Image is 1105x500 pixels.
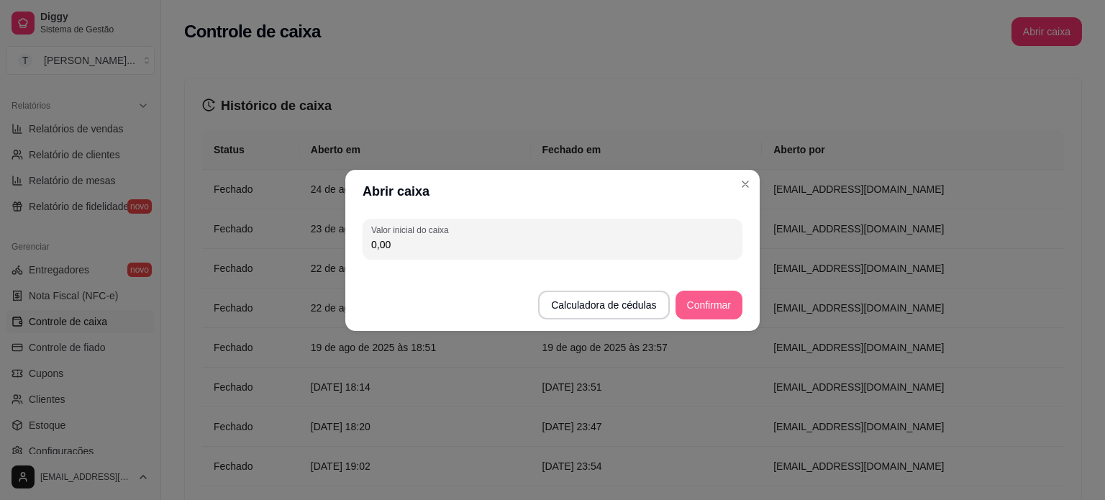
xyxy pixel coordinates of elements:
[676,291,742,319] button: Confirmar
[345,170,760,213] header: Abrir caixa
[538,291,669,319] button: Calculadora de cédulas
[734,173,757,196] button: Close
[371,224,453,236] label: Valor inicial do caixa
[371,237,734,252] input: Valor inicial do caixa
